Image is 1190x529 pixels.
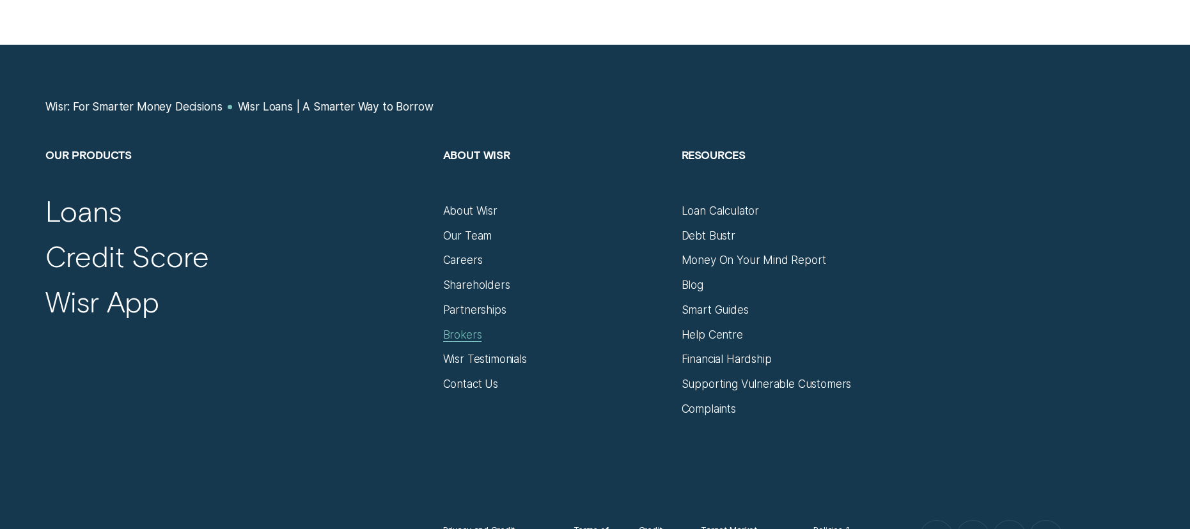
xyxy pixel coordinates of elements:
[443,229,492,243] a: Our Team
[682,278,703,292] a: Blog
[443,377,498,391] a: Contact Us
[682,377,852,391] a: Supporting Vulnerable Customers
[45,283,159,319] a: Wisr App
[238,100,434,114] a: Wisr Loans | A Smarter Way to Borrow
[682,148,906,204] h2: Resources
[443,278,510,292] a: Shareholders
[45,192,121,228] a: Loans
[443,328,482,342] a: Brokers
[682,204,759,218] a: Loan Calculator
[682,328,743,342] a: Help Centre
[682,253,827,267] a: Money On Your Mind Report
[443,204,497,218] a: About Wisr
[682,352,772,366] a: Financial Hardship
[443,148,668,204] h2: About Wisr
[45,238,209,273] a: Credit Score
[443,352,527,366] a: Wisr Testimonials
[443,303,506,317] a: Partnerships
[443,253,483,267] a: Careers
[45,100,222,114] a: Wisr: For Smarter Money Decisions
[682,303,749,317] a: Smart Guides
[45,148,429,204] h2: Our Products
[682,402,736,416] a: Complaints
[682,229,735,243] a: Debt Bustr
